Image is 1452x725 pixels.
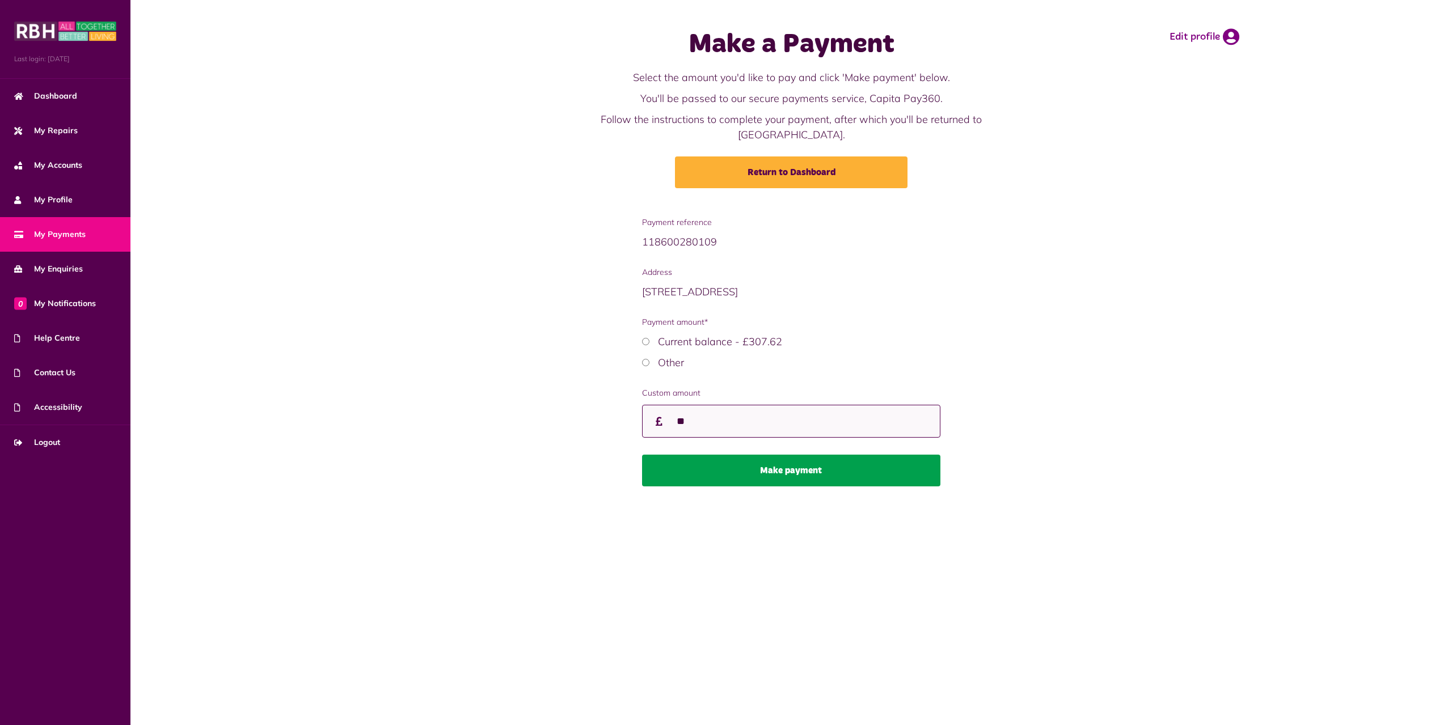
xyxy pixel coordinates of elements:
span: Address [642,266,941,278]
a: Return to Dashboard [675,156,907,188]
span: My Repairs [14,125,78,137]
p: Follow the instructions to complete your payment, after which you'll be returned to [GEOGRAPHIC_D... [564,112,1018,142]
span: Payment amount* [642,316,941,328]
a: Edit profile [1170,28,1239,45]
span: Logout [14,436,60,448]
h1: Make a Payment [564,28,1018,61]
span: My Profile [14,194,73,206]
span: Accessibility [14,401,82,413]
span: 0 [14,297,27,309]
span: [STREET_ADDRESS] [642,285,738,298]
p: You'll be passed to our secure payments service, Capita Pay360. [564,91,1018,106]
img: MyRBH [14,20,116,43]
span: My Enquiries [14,263,83,275]
span: Last login: [DATE] [14,54,116,64]
button: Make payment [642,455,941,486]
label: Other [658,356,684,369]
span: 118600280109 [642,235,717,248]
label: Current balance - £307.62 [658,335,782,348]
span: My Payments [14,228,86,240]
span: Contact Us [14,367,75,379]
span: Help Centre [14,332,80,344]
span: Payment reference [642,217,941,228]
span: My Accounts [14,159,82,171]
span: Dashboard [14,90,77,102]
span: My Notifications [14,298,96,309]
label: Custom amount [642,387,941,399]
p: Select the amount you'd like to pay and click 'Make payment' below. [564,70,1018,85]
